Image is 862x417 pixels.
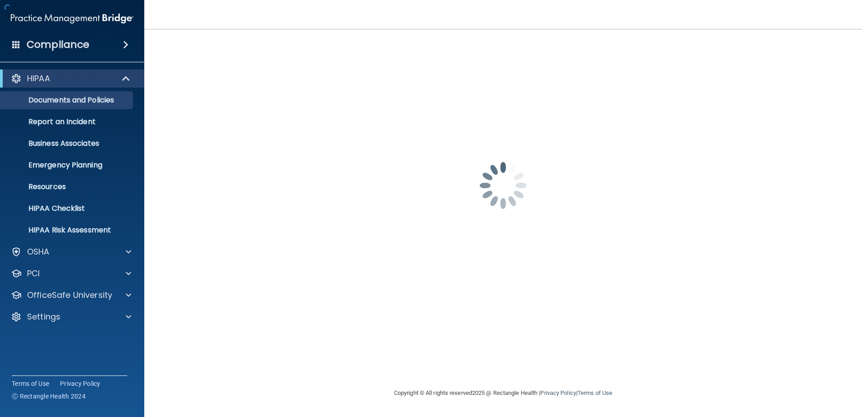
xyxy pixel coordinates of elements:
[11,246,131,257] a: OSHA
[12,392,86,401] span: Ⓒ Rectangle Health 2024
[27,38,89,51] h4: Compliance
[27,246,50,257] p: OSHA
[6,117,129,126] p: Report an Incident
[27,311,60,322] p: Settings
[578,389,612,396] a: Terms of Use
[540,389,576,396] a: Privacy Policy
[11,290,131,301] a: OfficeSafe University
[706,353,851,389] iframe: Drift Widget Chat Controller
[11,268,131,279] a: PCI
[27,268,40,279] p: PCI
[60,379,101,388] a: Privacy Policy
[6,204,129,213] p: HIPAA Checklist
[339,379,668,408] div: Copyright © All rights reserved 2025 @ Rectangle Health | |
[11,9,133,28] img: PMB logo
[27,290,112,301] p: OfficeSafe University
[12,379,49,388] a: Terms of Use
[6,96,129,105] p: Documents and Policies
[6,139,129,148] p: Business Associates
[6,161,129,170] p: Emergency Planning
[11,311,131,322] a: Settings
[11,73,131,84] a: HIPAA
[6,226,129,235] p: HIPAA Risk Assessment
[27,73,50,84] p: HIPAA
[6,182,129,191] p: Resources
[458,140,548,231] img: spinner.e123f6fc.gif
